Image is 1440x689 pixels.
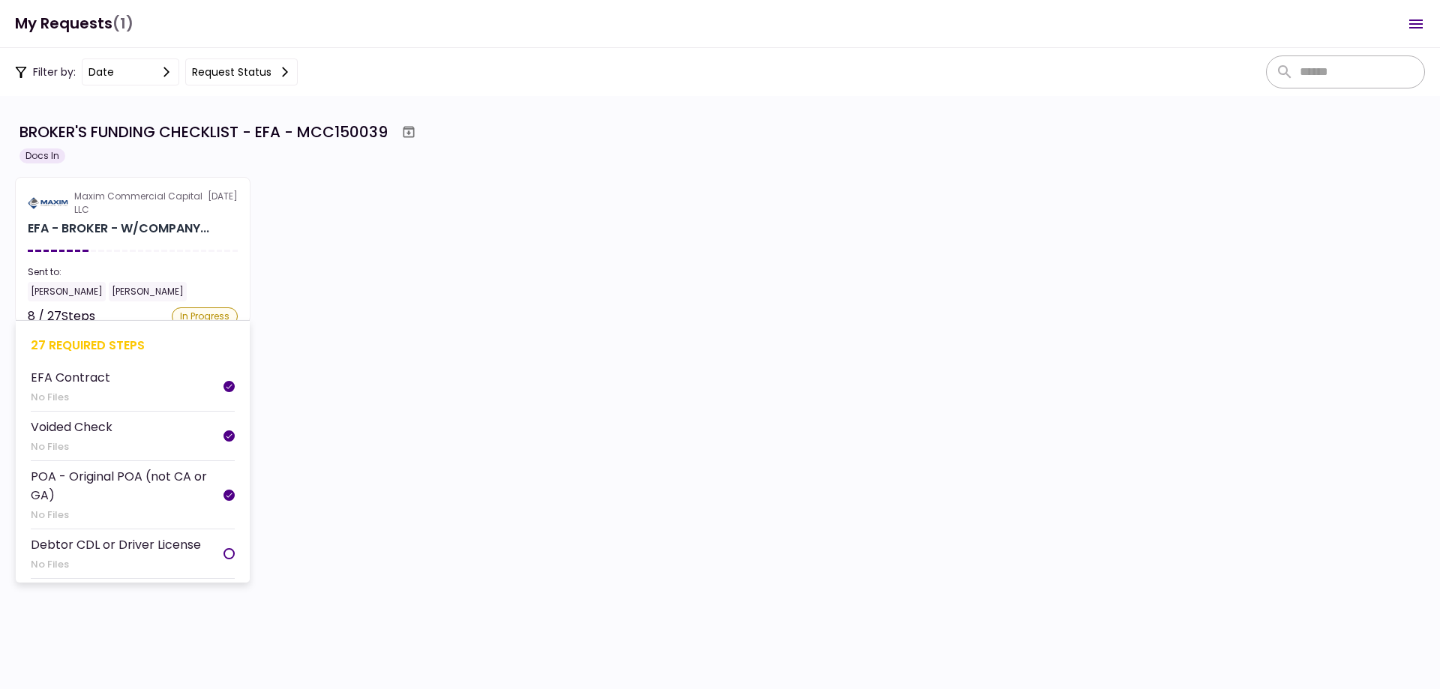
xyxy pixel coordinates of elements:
[28,196,68,210] img: Partner logo
[109,282,187,301] div: [PERSON_NAME]
[28,220,209,238] div: EFA - BROKER - W/COMPANY - FUNDING CHECKLIST for KIVU TRANSPORTATION LLC
[112,8,133,39] span: (1)
[31,467,223,505] div: POA - Original POA (not CA or GA)
[88,64,114,80] div: date
[31,557,201,572] div: No Files
[74,190,208,217] div: Maxim Commercial Capital LLC
[31,535,201,554] div: Debtor CDL or Driver License
[31,418,112,436] div: Voided Check
[31,390,110,405] div: No Files
[19,121,388,143] div: BROKER'S FUNDING CHECKLIST - EFA - MCC150039
[31,508,223,523] div: No Files
[15,8,133,39] h1: My Requests
[31,368,110,387] div: EFA Contract
[31,336,235,355] div: 27 required steps
[28,282,106,301] div: [PERSON_NAME]
[1398,6,1434,42] button: Open menu
[185,58,298,85] button: Request status
[28,307,95,325] div: 8 / 27 Steps
[15,58,298,85] div: Filter by:
[172,307,238,325] div: In Progress
[19,148,65,163] div: Docs In
[28,190,238,217] div: [DATE]
[31,439,112,454] div: No Files
[82,58,179,85] button: date
[395,118,422,145] button: Archive workflow
[28,265,238,279] div: Sent to:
